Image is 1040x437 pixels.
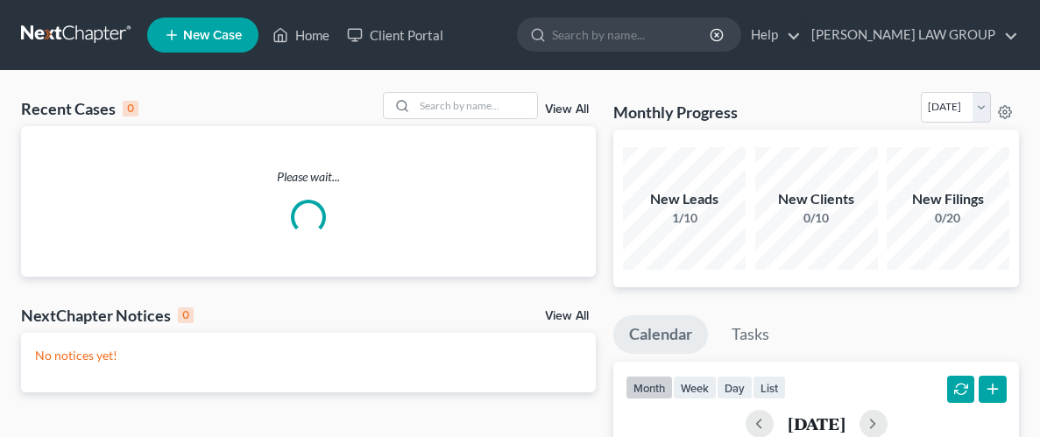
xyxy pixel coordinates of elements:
button: week [673,376,717,399]
h2: [DATE] [788,414,845,433]
input: Search by name... [414,93,537,118]
h3: Monthly Progress [613,102,738,123]
input: Search by name... [552,18,712,51]
div: New Filings [887,189,1009,209]
div: 0 [123,101,138,116]
div: Recent Cases [21,98,138,119]
div: 0/20 [887,209,1009,227]
a: [PERSON_NAME] LAW GROUP [803,19,1018,51]
a: Tasks [716,315,785,354]
a: Client Portal [338,19,452,51]
a: Help [742,19,801,51]
a: Home [264,19,338,51]
div: 0/10 [755,209,878,227]
a: View All [545,310,589,322]
p: No notices yet! [35,347,582,364]
div: 0 [178,307,194,323]
div: 1/10 [623,209,746,227]
div: New Leads [623,189,746,209]
div: New Clients [755,189,878,209]
p: Please wait... [21,168,596,186]
a: Calendar [613,315,708,354]
button: list [753,376,786,399]
span: New Case [183,29,242,42]
button: month [626,376,673,399]
div: NextChapter Notices [21,305,194,326]
button: day [717,376,753,399]
a: View All [545,103,589,116]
